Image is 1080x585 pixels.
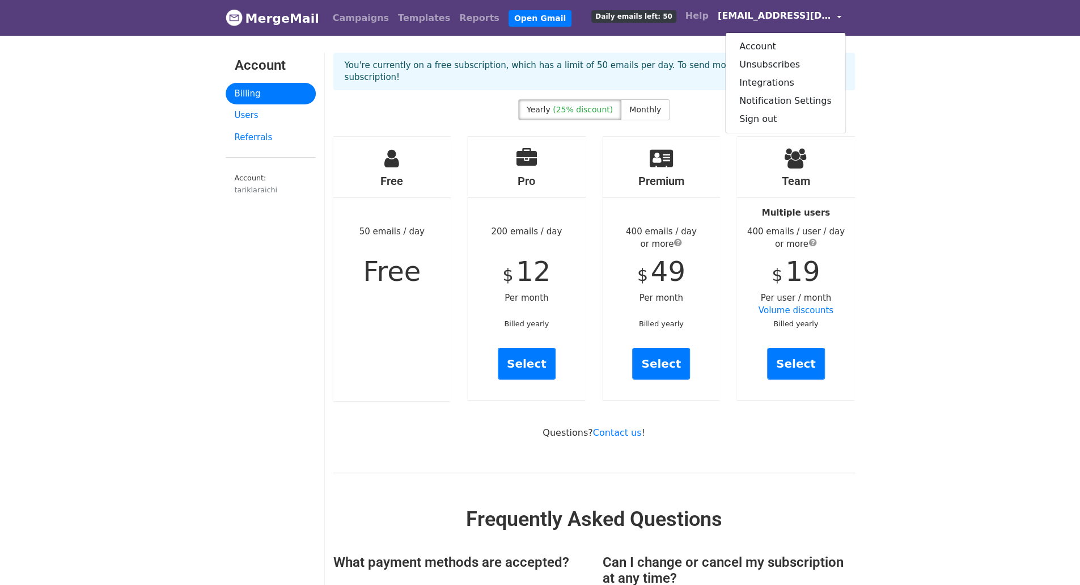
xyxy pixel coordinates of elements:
[629,105,661,114] span: Monthly
[726,110,845,128] a: Sign out
[235,57,307,74] h3: Account
[509,10,571,27] a: Open Gmail
[455,7,504,30] a: Reports
[328,7,393,30] a: Campaigns
[639,319,684,328] small: Billed yearly
[713,5,846,31] a: [EMAIL_ADDRESS][DOMAIN_NAME]
[767,348,825,380] a: Select
[498,348,556,380] a: Select
[333,427,855,439] p: Questions? !
[587,5,680,27] a: Daily emails left: 50
[527,105,550,114] span: Yearly
[718,9,831,23] span: [EMAIL_ADDRESS][DOMAIN_NAME]
[681,5,713,27] a: Help
[737,137,855,400] div: Per user / month
[593,427,642,438] a: Contact us
[726,56,845,74] a: Unsubscribes
[737,174,855,188] h4: Team
[235,184,307,195] div: tariklaraichi
[603,225,721,251] div: 400 emails / day or more
[226,104,316,127] a: Users
[762,208,830,218] strong: Multiple users
[725,32,846,133] div: [EMAIL_ADDRESS][DOMAIN_NAME]
[226,127,316,149] a: Referrals
[637,265,648,285] span: $
[363,255,421,287] span: Free
[651,255,685,287] span: 49
[759,305,833,315] a: Volume discounts
[333,554,586,571] h3: What payment methods are accepted?
[772,265,782,285] span: $
[737,225,855,251] div: 400 emails / user / day or more
[333,174,451,188] h4: Free
[226,83,316,105] a: Billing
[632,348,690,380] a: Select
[1023,531,1080,585] div: Widget de chat
[726,37,845,56] a: Account
[235,174,307,195] small: Account:
[603,174,721,188] h4: Premium
[226,9,243,26] img: MergeMail logo
[1023,531,1080,585] iframe: Chat Widget
[345,60,844,83] p: You're currently on a free subscription, which has a limit of 50 emails per day. To send more ema...
[516,255,550,287] span: 12
[785,255,820,287] span: 19
[226,6,319,30] a: MergeMail
[773,319,818,328] small: Billed yearly
[468,137,586,400] div: 200 emails / day Per month
[603,137,721,400] div: Per month
[553,105,613,114] span: (25% discount)
[468,174,586,188] h4: Pro
[591,10,676,23] span: Daily emails left: 50
[502,265,513,285] span: $
[726,92,845,110] a: Notification Settings
[393,7,455,30] a: Templates
[333,507,855,532] h2: Frequently Asked Questions
[504,319,549,328] small: Billed yearly
[726,74,845,92] a: Integrations
[333,137,451,401] div: 50 emails / day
